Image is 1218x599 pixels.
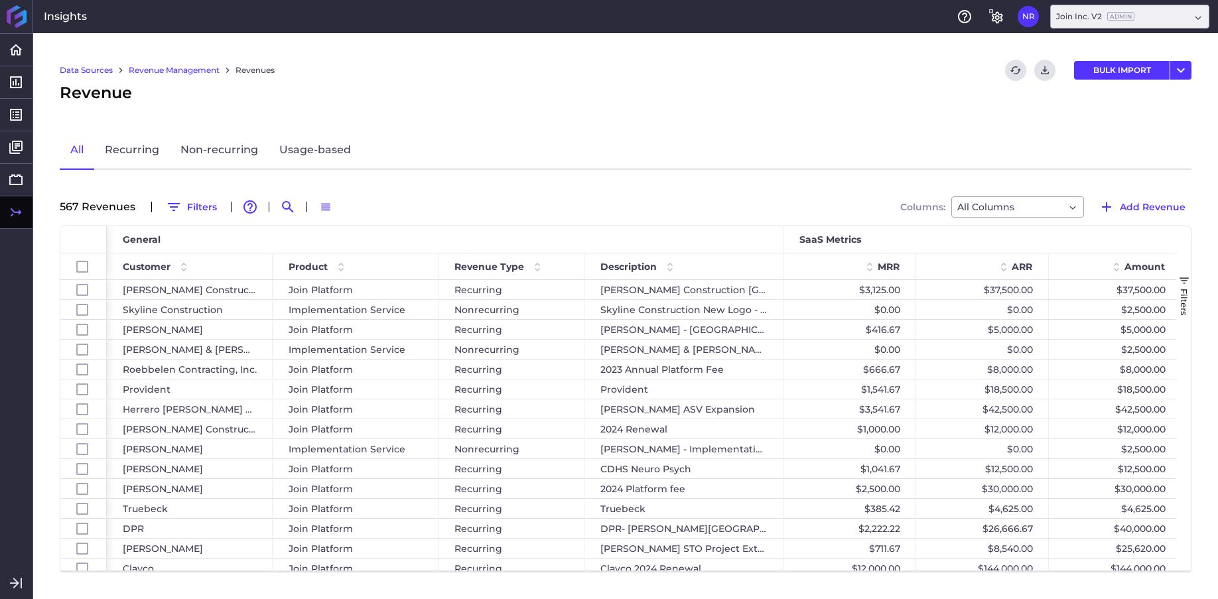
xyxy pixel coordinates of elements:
div: $30,000.00 [1049,479,1182,498]
div: Nonrecurring [439,300,584,319]
div: Recurring [439,280,584,299]
div: Recurring [439,379,584,399]
a: Data Sources [60,64,113,76]
div: $4,625.00 [916,499,1049,518]
div: 2023 Annual Platform Fee [584,360,783,379]
div: $0.00 [916,439,1049,458]
span: [PERSON_NAME] [123,320,203,339]
button: Download [1034,60,1055,81]
span: Clayco [123,559,154,578]
div: Press SPACE to select this row. [60,399,107,419]
span: Amount [1124,261,1165,273]
div: $12,500.00 [1049,459,1182,478]
div: 2024 Renewal [584,419,783,438]
span: Join Platform [289,519,353,538]
a: Usage-based [269,131,362,170]
span: ARR [1012,261,1032,273]
div: $12,000.00 [1049,419,1182,438]
div: Recurring [439,479,584,498]
div: $37,500.00 [916,280,1049,299]
div: $37,500.00 [1049,280,1182,299]
div: Nonrecurring [439,340,584,359]
span: Revenue Type [454,261,524,273]
span: Truebeck [123,499,168,518]
a: Recurring [94,131,170,170]
span: Implementation Service [289,340,405,359]
div: Recurring [439,360,584,379]
div: Press SPACE to select this row. [60,340,107,360]
div: $18,500.00 [1049,379,1182,399]
div: $30,000.00 [916,479,1049,498]
div: $3,125.00 [783,280,916,299]
span: Join Platform [289,480,353,498]
div: 567 Revenue s [60,202,143,212]
span: SaaS Metrics [799,233,861,245]
div: $2,500.00 [1049,300,1182,319]
span: Customer [123,261,170,273]
span: MRR [878,261,900,273]
div: $666.67 [783,360,916,379]
div: [PERSON_NAME] ASV Expansion [584,399,783,419]
div: $2,222.22 [783,519,916,538]
div: $8,000.00 [1049,360,1182,379]
button: User Menu [1170,61,1191,80]
div: Recurring [439,459,584,478]
span: Herrero [PERSON_NAME] Webcor, JV [123,400,257,419]
div: $8,540.00 [916,539,1049,558]
div: Press SPACE to select this row. [60,559,107,578]
a: Revenue Management [129,64,220,76]
div: Skyline Construction New Logo - Implementation Fee [584,300,783,319]
span: Provident [123,380,170,399]
span: [PERSON_NAME] [123,440,203,458]
button: User Menu [1018,6,1039,27]
div: Recurring [439,539,584,558]
div: $4,625.00 [1049,499,1182,518]
div: [PERSON_NAME] - [GEOGRAPHIC_DATA][PERSON_NAME] [584,320,783,339]
div: [PERSON_NAME] STO Project Extension [584,539,783,558]
a: Non-recurring [170,131,269,170]
button: Add Revenue [1093,196,1191,218]
div: $416.67 [783,320,916,339]
div: Press SPACE to select this row. [60,320,107,340]
span: Join Platform [289,499,353,518]
div: [PERSON_NAME] Construction [GEOGRAPHIC_DATA] - [DATE] [584,280,783,299]
div: $144,000.00 [916,559,1049,578]
div: Recurring [439,559,584,578]
div: $42,500.00 [916,399,1049,419]
div: [PERSON_NAME] & [PERSON_NAME] Implementation [584,340,783,359]
div: Press SPACE to select this row. [60,419,107,439]
div: $12,000.00 [783,559,916,578]
div: $1,000.00 [783,419,916,438]
button: Search by [277,196,299,218]
div: $385.42 [783,499,916,518]
div: $0.00 [783,340,916,359]
div: Press SPACE to select this row. [60,519,107,539]
div: $5,000.00 [916,320,1049,339]
div: $711.67 [783,539,916,558]
div: Dropdown select [951,196,1084,218]
span: Revenue [60,81,132,105]
div: $42,500.00 [1049,399,1182,419]
span: Join Platform [289,539,353,558]
div: Truebeck [584,499,783,518]
div: 2024 Platform fee [584,479,783,498]
div: $8,000.00 [916,360,1049,379]
button: Filters [160,196,223,218]
div: Provident [584,379,783,399]
div: Join Inc. V2 [1056,11,1134,23]
div: $12,000.00 [916,419,1049,438]
span: All Columns [957,199,1014,215]
div: Nonrecurring [439,439,584,458]
span: Join Platform [289,360,353,379]
div: DPR- [PERSON_NAME][GEOGRAPHIC_DATA] [584,519,783,538]
span: Join Platform [289,380,353,399]
span: Join Platform [289,320,353,339]
div: $1,541.67 [783,379,916,399]
div: Press SPACE to select this row. [60,499,107,519]
div: Recurring [439,519,584,538]
span: Join Platform [289,559,353,578]
div: $1,041.67 [783,459,916,478]
div: $3,541.67 [783,399,916,419]
ins: Admin [1107,12,1134,21]
div: [PERSON_NAME] - Implementation [584,439,783,458]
